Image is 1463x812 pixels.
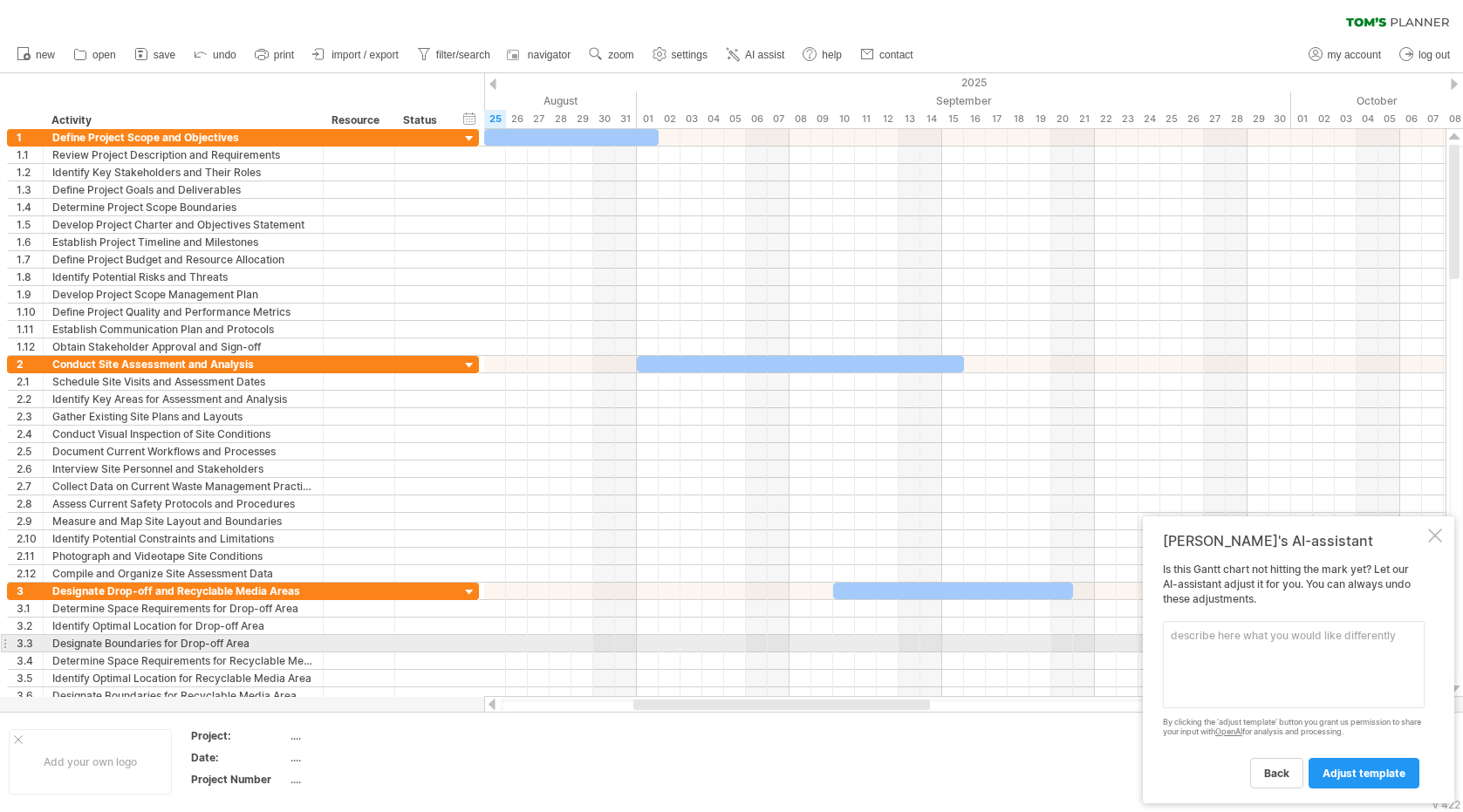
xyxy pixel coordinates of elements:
div: Conduct Site Assessment and Analysis [52,356,314,372]
a: OpenAI [1215,727,1242,736]
span: contact [879,49,913,61]
div: Identify Key Areas for Assessment and Analysis [52,391,314,407]
div: 2.10 [17,530,43,547]
div: Designate Boundaries for Drop-off Area [52,635,314,652]
div: Tuesday, 9 September 2025 [811,110,833,128]
div: Tuesday, 2 September 2025 [659,110,680,128]
div: Identify Key Stakeholders and Their Roles [52,164,314,181]
div: Tuesday, 16 September 2025 [964,110,986,128]
span: filter/search [436,49,490,61]
div: Friday, 26 September 2025 [1182,110,1204,128]
a: zoom [585,44,639,66]
a: print [250,44,299,66]
div: Define Project Goals and Deliverables [52,181,314,198]
div: 2.4 [17,426,43,442]
div: 2.5 [17,443,43,460]
span: print [274,49,294,61]
div: Thursday, 11 September 2025 [855,110,877,128]
div: v 422 [1432,798,1460,811]
span: my account [1328,49,1381,61]
div: Review Project Description and Requirements [52,147,314,163]
span: open [92,49,116,61]
div: Interview Site Personnel and Stakeholders [52,461,314,477]
div: 1.8 [17,269,43,285]
div: Monday, 22 September 2025 [1095,110,1117,128]
div: Wednesday, 1 October 2025 [1291,110,1313,128]
div: 3.6 [17,687,43,704]
div: Sunday, 5 October 2025 [1378,110,1400,128]
span: zoom [608,49,633,61]
div: Define Project Scope and Objectives [52,129,314,146]
span: navigator [528,49,571,61]
div: Identify Optimal Location for Drop-off Area [52,618,314,634]
a: import / export [308,44,404,66]
div: Develop Project Charter and Objectives Statement [52,216,314,233]
div: 1.5 [17,216,43,233]
div: Identify Optimal Location for Recyclable Media Area [52,670,314,686]
a: log out [1395,44,1455,66]
div: Thursday, 28 August 2025 [550,110,571,128]
div: Monday, 6 October 2025 [1400,110,1422,128]
a: contact [856,44,919,66]
div: Thursday, 18 September 2025 [1008,110,1029,128]
a: adjust template [1309,758,1419,788]
a: back [1250,758,1303,788]
div: 1.7 [17,251,43,268]
a: navigator [504,44,576,66]
div: Friday, 29 August 2025 [571,110,593,128]
div: Tuesday, 7 October 2025 [1422,110,1444,128]
div: .... [291,750,437,765]
div: 3.5 [17,670,43,686]
div: Project Number [191,772,287,787]
a: settings [648,44,713,66]
div: 2.11 [17,548,43,564]
a: help [798,44,847,66]
div: Measure and Map Site Layout and Boundaries [52,513,314,529]
div: Designate Drop-off and Recyclable Media Areas [52,583,314,599]
div: Assess Current Safety Protocols and Procedures [52,495,314,512]
div: Identify Potential Risks and Threats [52,269,314,285]
div: Project: [191,728,287,743]
div: Sunday, 21 September 2025 [1073,110,1095,128]
div: Determine Project Scope Boundaries [52,199,314,215]
div: Monday, 29 September 2025 [1248,110,1269,128]
div: Conduct Visual Inspection of Site Conditions [52,426,314,442]
div: Wednesday, 24 September 2025 [1138,110,1160,128]
div: Sunday, 31 August 2025 [615,110,637,128]
div: Monday, 8 September 2025 [790,110,811,128]
span: new [36,49,55,61]
div: 3 [17,583,43,599]
div: 1.3 [17,181,43,198]
div: 2.2 [17,391,43,407]
div: Define Project Budget and Resource Allocation [52,251,314,268]
div: 1.9 [17,286,43,303]
div: 1.2 [17,164,43,181]
div: Saturday, 30 August 2025 [593,110,615,128]
div: 3.2 [17,618,43,634]
div: Sunday, 14 September 2025 [920,110,942,128]
div: Thursday, 2 October 2025 [1313,110,1335,128]
span: settings [672,49,708,61]
div: Friday, 12 September 2025 [877,110,899,128]
div: 2 [17,356,43,372]
div: Wednesday, 3 September 2025 [680,110,702,128]
div: 2.6 [17,461,43,477]
span: undo [213,49,236,61]
a: my account [1304,44,1386,66]
div: Saturday, 4 October 2025 [1357,110,1378,128]
div: Tuesday, 23 September 2025 [1117,110,1138,128]
a: save [130,44,181,66]
div: Compile and Organize Site Assessment Data [52,565,314,582]
div: Date: [191,750,287,765]
div: Define Project Quality and Performance Metrics [52,304,314,320]
div: Identify Potential Constraints and Limitations [52,530,314,547]
div: Activity [51,112,313,129]
div: Tuesday, 26 August 2025 [506,110,528,128]
div: Determine Space Requirements for Recyclable Media Area [52,652,314,669]
a: undo [189,44,242,66]
div: 3.4 [17,652,43,669]
span: back [1264,767,1289,780]
div: September 2025 [637,92,1291,110]
div: Photograph and Videotape Site Conditions [52,548,314,564]
span: save [154,49,175,61]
